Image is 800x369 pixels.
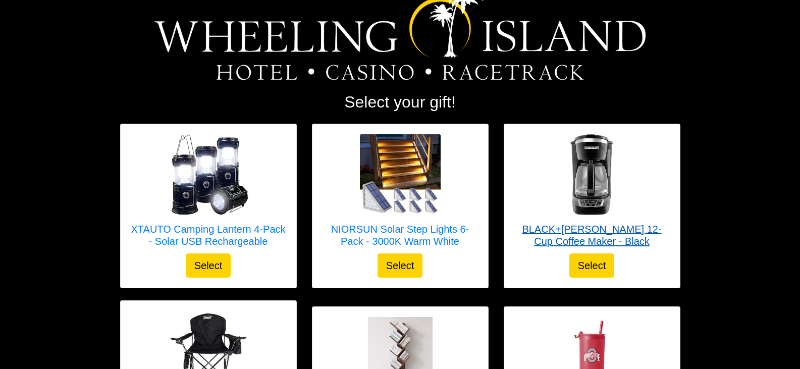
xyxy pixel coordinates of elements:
[131,223,286,247] h5: XTAUTO Camping Lantern 4-Pack - Solar USB Rechargeable
[323,223,478,247] h5: NIORSUN Solar Step Lights 6-Pack - 3000K Warm White
[514,223,670,247] h5: BLACK+[PERSON_NAME] 12-Cup Coffee Maker - Black
[168,134,249,215] img: XTAUTO Camping Lantern 4-Pack - Solar USB Rechargeable
[131,134,286,253] a: XTAUTO Camping Lantern 4-Pack - Solar USB Rechargeable XTAUTO Camping Lantern 4-Pack - Solar USB ...
[514,134,670,253] a: BLACK+DECKER 12-Cup Coffee Maker - Black BLACK+[PERSON_NAME] 12-Cup Coffee Maker - Black
[378,253,423,278] button: Select
[360,134,441,215] img: NIORSUN Solar Step Lights 6-Pack - 3000K Warm White
[323,134,478,253] a: NIORSUN Solar Step Lights 6-Pack - 3000K Warm White NIORSUN Solar Step Lights 6-Pack - 3000K Warm...
[569,253,615,278] button: Select
[552,134,632,215] img: BLACK+DECKER 12-Cup Coffee Maker - Black
[186,253,231,278] button: Select
[120,92,680,112] h2: Select your gift!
